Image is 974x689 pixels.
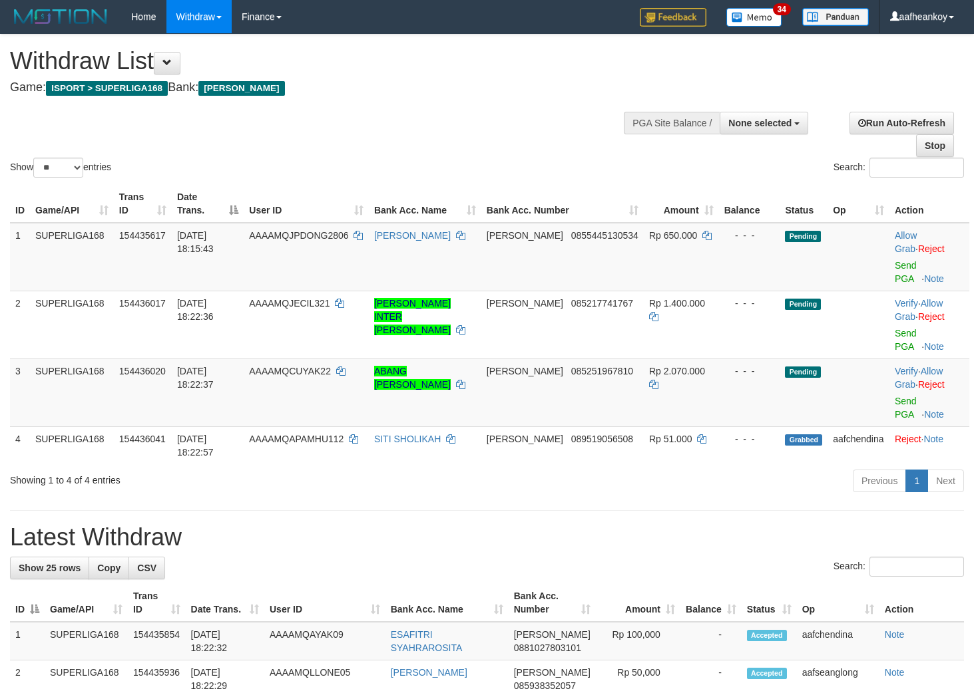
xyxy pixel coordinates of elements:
[889,426,969,464] td: ·
[391,667,467,678] a: [PERSON_NAME]
[571,366,633,376] span: Copy 085251967810 to clipboard
[889,223,969,291] td: ·
[828,426,889,464] td: aafchendina
[895,366,943,390] span: ·
[895,298,943,322] a: Allow Grab
[889,291,969,358] td: · ·
[624,112,720,134] div: PGA Site Balance /
[487,434,563,444] span: [PERSON_NAME]
[509,584,596,622] th: Bank Acc. Number: activate to sort column ascending
[172,185,244,223] th: Date Trans.: activate to sort column descending
[19,563,81,573] span: Show 25 rows
[177,366,214,390] span: [DATE] 18:22:37
[487,298,563,309] span: [PERSON_NAME]
[924,273,944,284] a: Note
[119,230,166,241] span: 154435617
[719,185,780,223] th: Balance
[785,231,821,242] span: Pending
[780,185,828,223] th: Status
[918,311,945,322] a: Reject
[571,230,638,241] span: Copy 0855445130534 to clipboard
[720,112,808,134] button: None selected
[369,185,481,223] th: Bank Acc. Name: activate to sort column ascending
[119,434,166,444] span: 154436041
[644,185,719,223] th: Amount: activate to sort column ascending
[249,434,344,444] span: AAAAMQAPAMHU112
[137,563,156,573] span: CSV
[905,470,928,492] a: 1
[177,230,214,254] span: [DATE] 18:15:43
[724,229,775,242] div: - - -
[895,298,943,322] span: ·
[918,243,945,254] a: Reject
[10,584,45,622] th: ID: activate to sort column descending
[374,230,451,241] a: [PERSON_NAME]
[481,185,644,223] th: Bank Acc. Number: activate to sort column ascending
[571,298,633,309] span: Copy 085217741767 to clipboard
[186,622,264,660] td: [DATE] 18:22:32
[889,358,969,426] td: · ·
[728,118,792,128] span: None selected
[10,185,30,223] th: ID
[724,297,775,310] div: - - -
[785,299,821,310] span: Pending
[889,185,969,223] th: Action
[927,470,964,492] a: Next
[30,223,114,291] td: SUPERLIGA168
[923,434,943,444] a: Note
[834,557,964,577] label: Search:
[680,622,742,660] td: -
[797,622,879,660] td: aafchendina
[89,557,129,579] a: Copy
[177,298,214,322] span: [DATE] 18:22:36
[724,432,775,446] div: - - -
[571,434,633,444] span: Copy 089519056508 to clipboard
[514,667,591,678] span: [PERSON_NAME]
[885,667,905,678] a: Note
[895,298,918,309] a: Verify
[895,328,917,352] a: Send PGA
[726,8,782,27] img: Button%20Memo.svg
[30,358,114,426] td: SUPERLIGA168
[198,81,284,96] span: [PERSON_NAME]
[10,622,45,660] td: 1
[46,81,168,96] span: ISPORT > SUPERLIGA168
[487,366,563,376] span: [PERSON_NAME]
[680,584,742,622] th: Balance: activate to sort column ascending
[10,223,30,291] td: 1
[177,434,214,458] span: [DATE] 18:22:57
[853,470,906,492] a: Previous
[97,563,121,573] span: Copy
[895,230,918,254] span: ·
[128,557,165,579] a: CSV
[30,291,114,358] td: SUPERLIGA168
[10,524,964,551] h1: Latest Withdraw
[186,584,264,622] th: Date Trans.: activate to sort column ascending
[649,298,705,309] span: Rp 1.400.000
[10,7,111,27] img: MOTION_logo.png
[10,81,636,94] h4: Game: Bank:
[374,366,451,390] a: ABANG [PERSON_NAME]
[128,622,186,660] td: 154435854
[747,668,787,679] span: Accepted
[33,158,83,178] select: Showentries
[785,366,821,378] span: Pending
[742,584,797,622] th: Status: activate to sort column ascending
[10,426,30,464] td: 4
[10,48,636,74] h1: Withdraw List
[10,158,111,178] label: Show entries
[916,134,954,157] a: Stop
[895,230,917,254] a: Allow Grab
[924,341,944,352] a: Note
[828,185,889,223] th: Op: activate to sort column ascending
[895,434,921,444] a: Reject
[834,158,964,178] label: Search:
[10,358,30,426] td: 3
[30,185,114,223] th: Game/API: activate to sort column ascending
[249,230,348,241] span: AAAAMQJPDONG2806
[724,364,775,378] div: - - -
[649,230,697,241] span: Rp 650.000
[45,584,128,622] th: Game/API: activate to sort column ascending
[30,426,114,464] td: SUPERLIGA168
[10,468,396,487] div: Showing 1 to 4 of 4 entries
